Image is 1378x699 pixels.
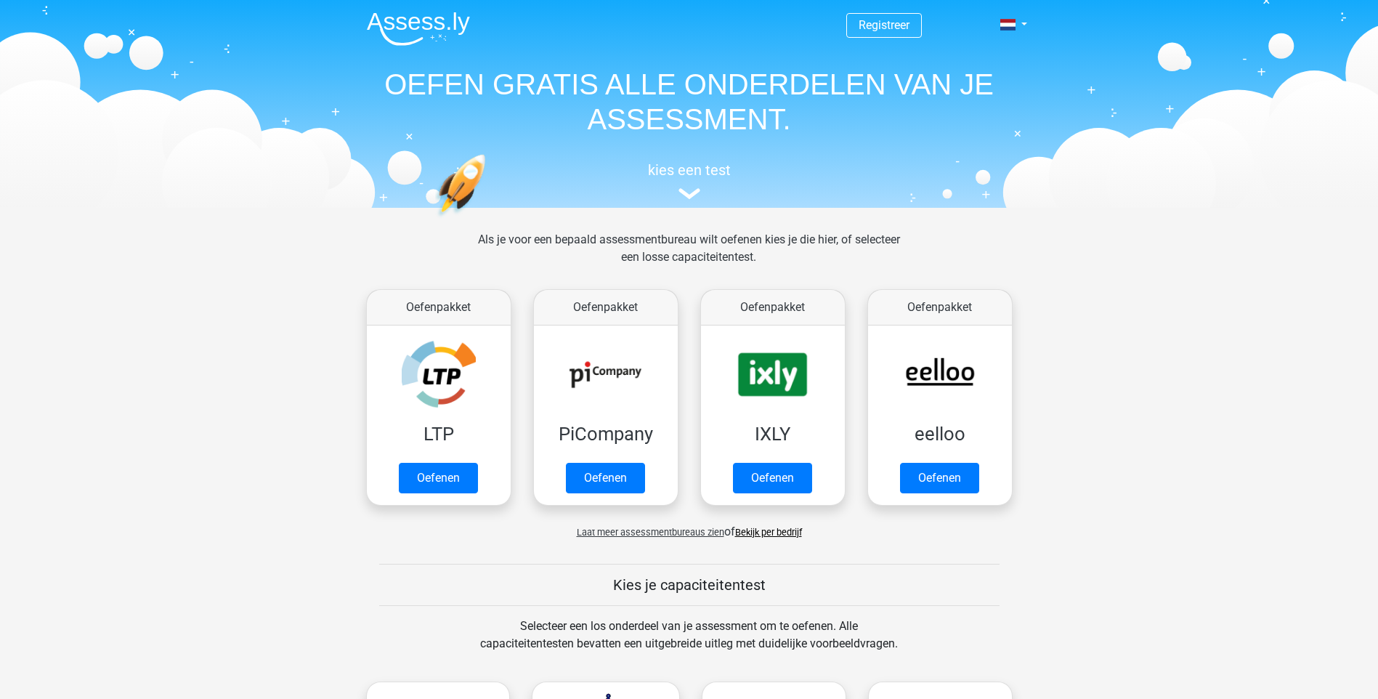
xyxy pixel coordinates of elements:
[859,18,909,32] a: Registreer
[678,188,700,199] img: assessment
[577,527,724,538] span: Laat meer assessmentbureaus zien
[735,527,802,538] a: Bekijk per bedrijf
[367,12,470,46] img: Assessly
[733,463,812,493] a: Oefenen
[355,512,1024,541] div: of
[435,154,542,286] img: oefenen
[355,161,1024,200] a: kies een test
[355,161,1024,179] h5: kies een test
[566,463,645,493] a: Oefenen
[466,231,912,283] div: Als je voor een bepaald assessmentbureau wilt oefenen kies je die hier, of selecteer een losse ca...
[379,576,1000,594] h5: Kies je capaciteitentest
[399,463,478,493] a: Oefenen
[466,618,912,670] div: Selecteer een los onderdeel van je assessment om te oefenen. Alle capaciteitentesten bevatten een...
[355,67,1024,137] h1: OEFEN GRATIS ALLE ONDERDELEN VAN JE ASSESSMENT.
[900,463,979,493] a: Oefenen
